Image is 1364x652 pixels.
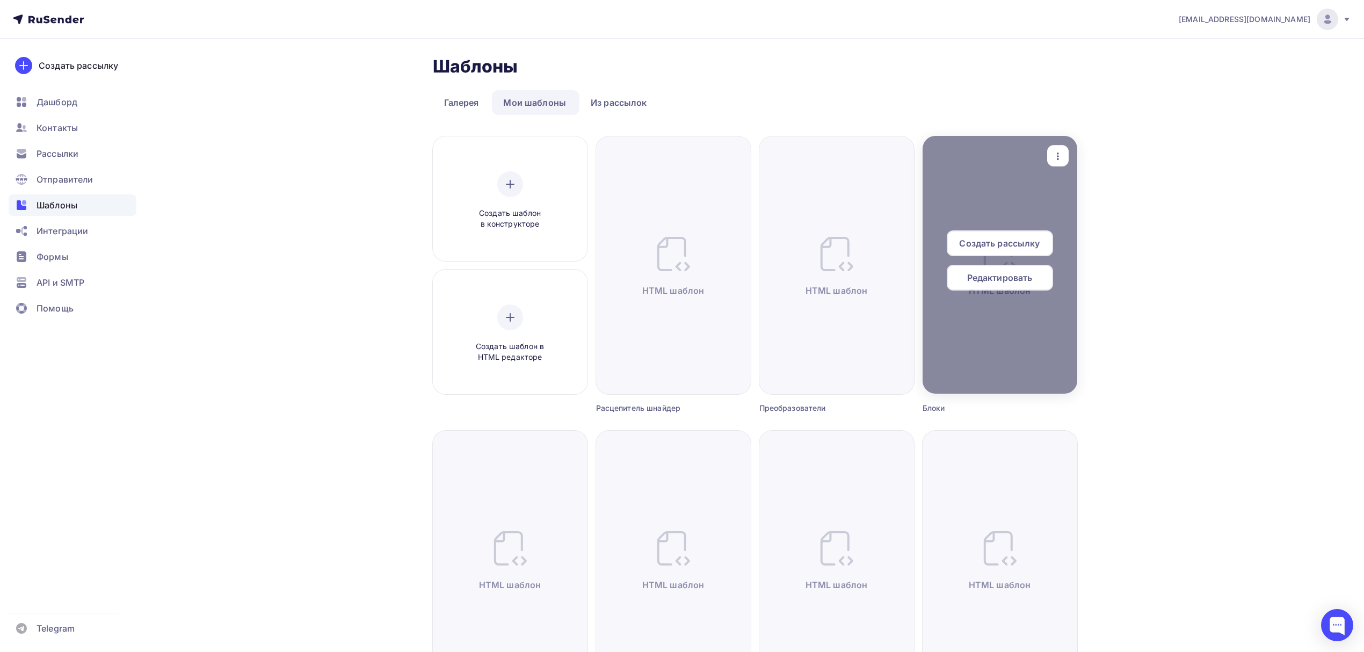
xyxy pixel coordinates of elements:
a: Контакты [9,117,136,139]
a: Формы [9,246,136,267]
span: Формы [37,250,68,263]
div: Блоки [923,403,1039,414]
a: Шаблоны [9,194,136,216]
span: Шаблоны [37,199,77,212]
span: Создать шаблон в HTML редакторе [459,341,561,363]
span: API и SMTP [37,276,84,289]
span: Редактировать [967,271,1033,284]
div: Расцепитель шнайдер [596,403,712,414]
a: Отправители [9,169,136,190]
a: Дашборд [9,91,136,113]
span: Telegram [37,622,75,635]
a: [EMAIL_ADDRESS][DOMAIN_NAME] [1179,9,1351,30]
span: Рассылки [37,147,78,160]
span: Контакты [37,121,78,134]
a: Из рассылок [579,90,658,115]
h2: Шаблоны [433,56,518,77]
span: Интеграции [37,224,88,237]
span: Помощь [37,302,74,315]
a: Галерея [433,90,490,115]
a: Мои шаблоны [492,90,577,115]
span: Отправители [37,173,93,186]
a: Рассылки [9,143,136,164]
div: Преобразователи [759,403,875,414]
div: Создать рассылку [39,59,118,72]
span: Создать шаблон в конструкторе [459,208,561,230]
span: Дашборд [37,96,77,108]
span: [EMAIL_ADDRESS][DOMAIN_NAME] [1179,14,1310,25]
span: Создать рассылку [959,237,1040,250]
